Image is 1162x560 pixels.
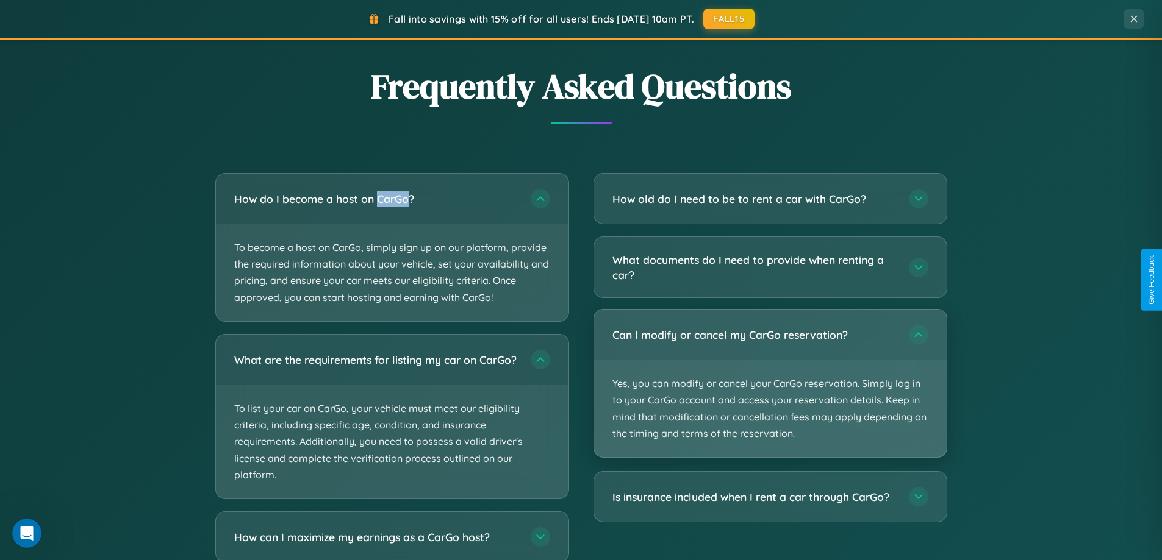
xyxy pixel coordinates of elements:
[612,252,897,282] h3: What documents do I need to provide when renting a car?
[612,489,897,505] h3: Is insurance included when I rent a car through CarGo?
[12,519,41,548] iframe: Intercom live chat
[1147,255,1156,305] div: Give Feedback
[234,352,518,367] h3: What are the requirements for listing my car on CarGo?
[215,63,947,110] h2: Frequently Asked Questions
[703,9,755,29] button: FALL15
[234,529,518,544] h3: How can I maximize my earnings as a CarGo host?
[216,385,568,498] p: To list your car on CarGo, your vehicle must meet our eligibility criteria, including specific ag...
[612,191,897,207] h3: How old do I need to be to rent a car with CarGo?
[234,191,518,207] h3: How do I become a host on CarGo?
[389,13,694,25] span: Fall into savings with 15% off for all users! Ends [DATE] 10am PT.
[594,360,947,457] p: Yes, you can modify or cancel your CarGo reservation. Simply log in to your CarGo account and acc...
[216,224,568,321] p: To become a host on CarGo, simply sign up on our platform, provide the required information about...
[612,327,897,342] h3: Can I modify or cancel my CarGo reservation?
